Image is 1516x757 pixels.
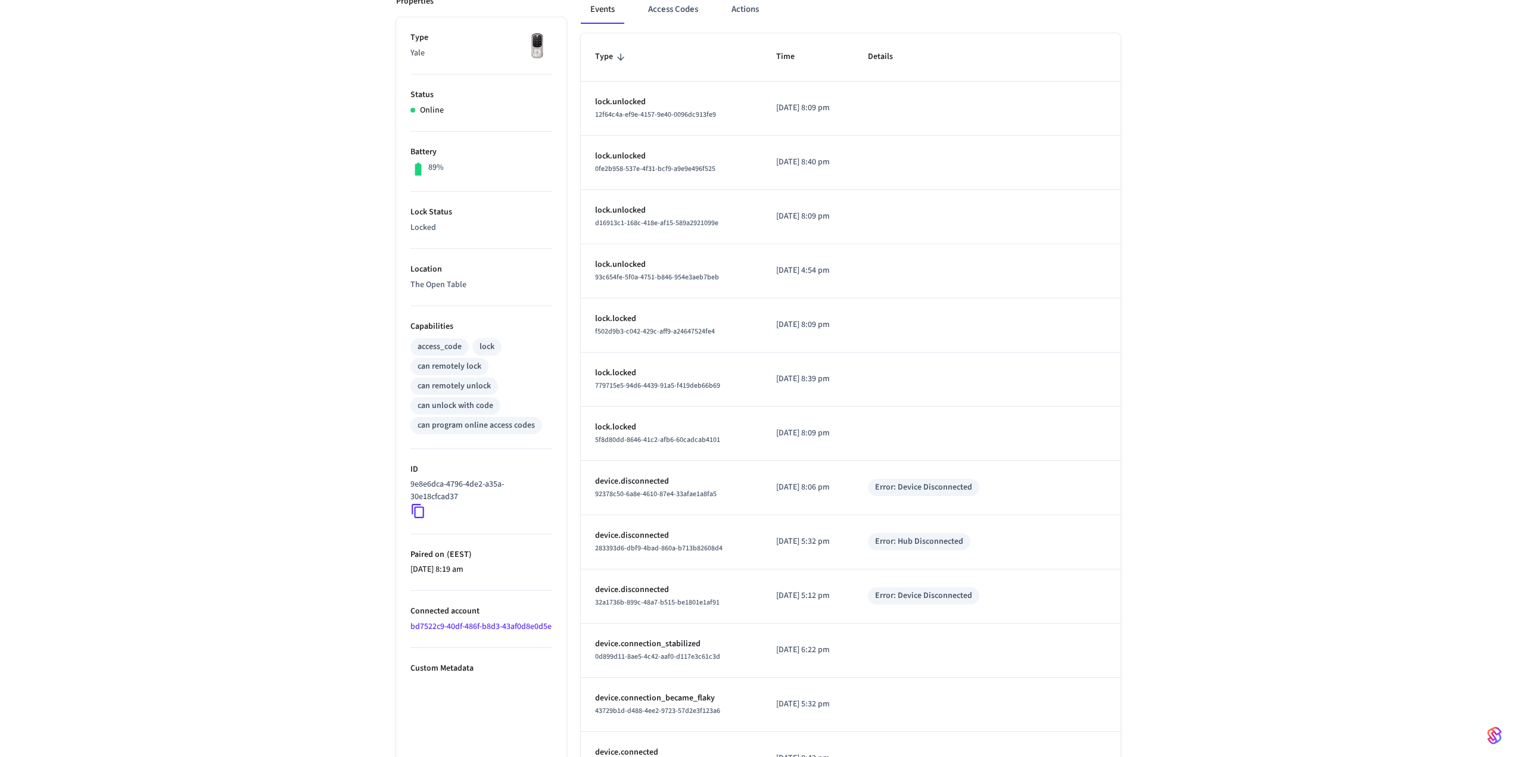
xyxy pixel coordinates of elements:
p: [DATE] 8:19 am [410,563,552,576]
p: [DATE] 8:09 pm [776,319,839,331]
div: can program online access codes [418,419,535,432]
p: 89% [428,161,444,174]
span: 92378c50-6a8e-4610-87e4-33afae1a8fa5 [595,489,717,499]
div: Error: Hub Disconnected [875,535,963,548]
span: 43729b1d-d488-4ee2-9723-57d2e3f123a6 [595,706,720,716]
p: Yale [410,47,552,60]
span: 283393d6-dbf9-4bad-860a-b713b82608d4 [595,543,723,553]
p: device.disconnected [595,475,748,488]
img: Yale Assure Touchscreen Wifi Smart Lock, Satin Nickel, Front [522,32,552,61]
p: Type [410,32,552,44]
a: bd7522c9-40df-486f-b8d3-43af0d8e0d5e [410,621,552,633]
p: device.disconnected [595,529,748,542]
span: 779715e5-94d6-4439-91a5-f419deb66b69 [595,381,720,391]
span: d16913c1-168c-418e-af15-589a2921099e [595,218,718,228]
p: [DATE] 5:12 pm [776,590,839,602]
span: 32a1736b-899c-48a7-b515-be1801e1af91 [595,597,720,608]
p: [DATE] 8:40 pm [776,156,839,169]
p: lock.unlocked [595,96,748,108]
span: Details [868,48,908,66]
p: [DATE] 8:06 pm [776,481,839,494]
p: Capabilities [410,320,552,333]
div: access_code [418,341,462,353]
p: ID [410,463,552,476]
span: Time [776,48,810,66]
span: 0d899d11-8ae5-4c42-aaf0-d117e3c61c3d [595,652,720,662]
p: [DATE] 8:39 pm [776,373,839,385]
p: lock.unlocked [595,204,748,217]
p: lock.unlocked [595,258,748,271]
p: device.connection_became_flaky [595,692,748,705]
p: 9e8e6dca-4796-4de2-a35a-30e18cfcad37 [410,478,547,503]
p: Battery [410,146,552,158]
p: lock.locked [595,367,748,379]
img: SeamLogoGradient.69752ec5.svg [1487,726,1502,745]
p: [DATE] 8:09 pm [776,427,839,440]
span: 93c654fe-5f0a-4751-b846-954e3aeb7beb [595,272,719,282]
p: [DATE] 6:22 pm [776,644,839,656]
p: lock.locked [595,313,748,325]
p: lock.unlocked [595,150,748,163]
span: 0fe2b958-537e-4f31-bcf9-a9e9e496f525 [595,164,715,174]
p: [DATE] 8:09 pm [776,102,839,114]
p: Status [410,89,552,101]
p: Lock Status [410,206,552,219]
span: 12f64c4a-ef9e-4157-9e40-0096dc913fe9 [595,110,716,120]
p: Online [420,104,444,117]
p: Location [410,263,552,276]
p: [DATE] 5:32 pm [776,698,839,711]
span: ( EEST ) [444,549,472,560]
p: Connected account [410,605,552,618]
div: lock [480,341,494,353]
p: lock.locked [595,421,748,434]
p: Custom Metadata [410,662,552,675]
p: [DATE] 5:32 pm [776,535,839,548]
p: [DATE] 4:54 pm [776,264,839,277]
p: Locked [410,222,552,234]
div: can remotely lock [418,360,481,373]
span: f502d9b3-c042-429c-aff9-a24647524fe4 [595,326,715,337]
p: device.disconnected [595,584,748,596]
p: The Open Table [410,279,552,291]
p: [DATE] 8:09 pm [776,210,839,223]
div: Error: Device Disconnected [875,590,972,602]
div: Error: Device Disconnected [875,481,972,494]
div: can unlock with code [418,400,493,412]
p: Paired on [410,549,552,561]
span: Type [595,48,628,66]
div: can remotely unlock [418,380,491,392]
span: 5f8d80dd-8646-41c2-afb6-60cadcab4101 [595,435,720,445]
p: device.connection_stabilized [595,638,748,650]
